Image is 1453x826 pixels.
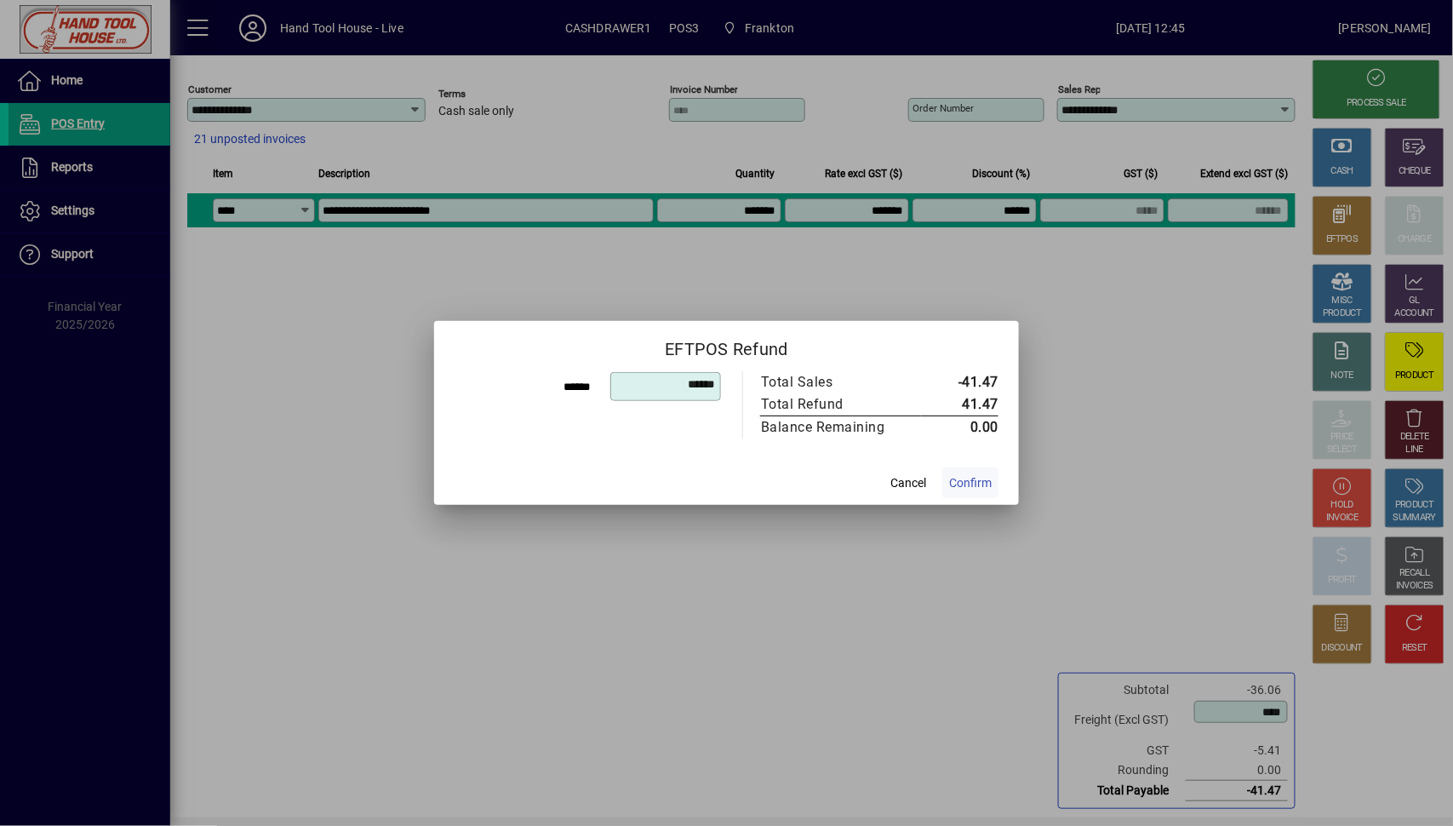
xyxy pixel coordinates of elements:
[760,393,921,416] td: Total Refund
[434,321,1019,370] h2: EFTPOS Refund
[881,467,935,498] button: Cancel
[949,474,992,492] span: Confirm
[760,371,921,393] td: Total Sales
[942,467,998,498] button: Confirm
[921,416,998,439] td: 0.00
[761,417,904,438] div: Balance Remaining
[921,371,998,393] td: -41.47
[921,393,998,416] td: 41.47
[890,474,926,492] span: Cancel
